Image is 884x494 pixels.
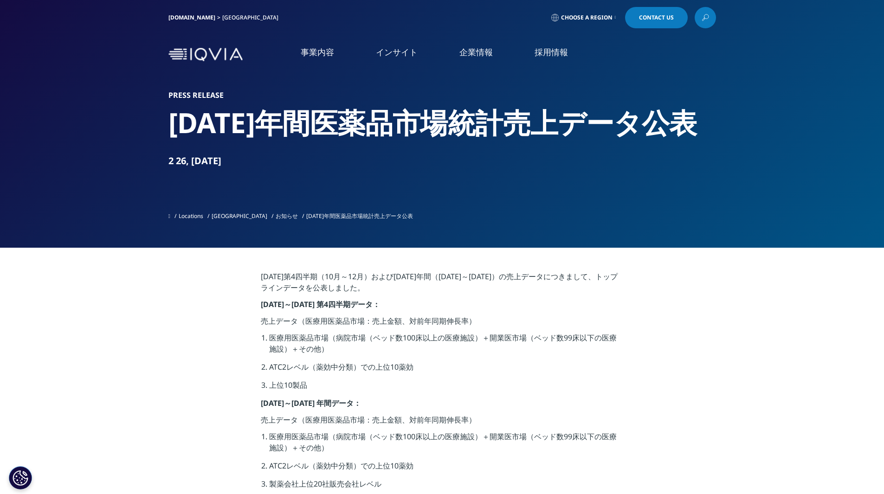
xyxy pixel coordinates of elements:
[261,398,361,408] strong: [DATE]～[DATE] 年間データ：
[459,46,493,58] a: 企業情報
[269,379,623,398] li: 上位10製品
[561,14,613,21] span: Choose a Region
[168,13,215,21] a: [DOMAIN_NAME]
[212,212,267,220] a: [GEOGRAPHIC_DATA]
[261,315,623,332] p: 売上データ（医療用医薬品市場：売上金額、対前年同期伸長率）
[639,15,674,20] span: Contact Us
[376,46,418,58] a: インサイト
[276,212,298,220] a: お知らせ
[269,431,623,460] li: 医療用医薬品市場（病院市場（ベッド数100床以上の医療施設）＋開業医市場（ベッド数99床以下の医療施設）＋その他）
[9,466,32,489] button: Cookie 設定
[301,46,334,58] a: 事業内容
[168,90,716,100] h1: Press Release
[625,7,688,28] a: Contact Us
[535,46,568,58] a: 採用情報
[246,32,716,77] nav: Primary
[261,299,380,309] strong: [DATE]～[DATE] 第4四半期データ：
[269,332,623,361] li: 医療用医薬品市場（病院市場（ベッド数100床以上の医療施設）＋開業医市場（ベッド数99床以下の医療施設）＋その他）
[168,105,716,140] h2: [DATE]年間医薬品市場統計売上データ公表
[222,14,282,21] div: [GEOGRAPHIC_DATA]
[306,212,413,220] span: [DATE]年間医薬品市場統計売上データ公表
[179,212,203,220] a: Locations
[269,361,623,379] li: ATC2レベル（薬効中分類）での上位10薬効
[269,460,623,478] li: ATC2レベル（薬効中分類）での上位10薬効
[261,414,623,431] p: 売上データ（医療用医薬品市場：売上金額、対前年同期伸長率）
[168,154,716,167] div: 2 26, [DATE]
[261,271,623,299] p: [DATE]第4四半期（10月～12月）および[DATE]年間（[DATE]～[DATE]）の売上データにつきまして、トップラインデータを公表しました。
